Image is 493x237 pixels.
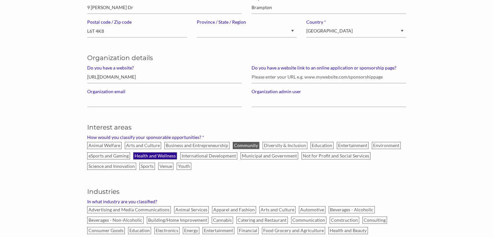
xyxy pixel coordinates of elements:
label: International Development [180,152,237,159]
label: Beverages - Alcoholic [329,206,375,213]
label: Do you have a website link to an online application or sponsorship page? [252,65,406,71]
label: Entertainment [203,227,234,234]
label: Municipal and Government [241,152,298,159]
label: Postal code / Zip code [87,19,187,25]
label: Beverages - Non-Alcoholic [87,217,144,224]
input: Please enter your URL e.g. www.mywebsite.com [87,71,242,83]
h5: Industries [87,187,406,196]
label: Construction [330,217,359,224]
label: Consumer Goods [87,227,125,234]
label: Not for Profit and Social Services [301,152,370,159]
label: Entertainment [337,142,369,149]
h5: Interest areas [87,123,406,132]
label: Health and Beauty [328,227,368,234]
label: Business and Entrepreneurship [164,142,229,149]
label: Science and Innovation [87,163,136,170]
label: In what industry are you classified? [87,199,406,205]
label: Country [306,19,406,25]
label: Health and Wellness [133,152,177,159]
label: Apparel and Fashion [212,206,256,213]
label: Education [128,227,151,234]
label: Education [311,142,334,149]
label: Building/Home Improvement [147,217,208,224]
input: Please enter your URL e.g. www.mywebsite.com/sponsorshippage [252,71,406,83]
label: Sports [139,163,155,170]
label: Animal Services [174,206,209,213]
label: Venue [158,163,173,170]
label: Environment [372,142,401,149]
label: Arts and Culture [125,142,161,149]
label: Do you have a website? [87,65,242,71]
label: Catering and Restaurant [236,217,288,224]
label: Arts and Culture [259,206,296,213]
label: How would you classify your sponsorable opportunities? * [87,134,406,140]
label: Energy [183,227,199,234]
label: Advertising and Media Communications [87,206,171,213]
label: Diversity & Inclusion [263,142,307,149]
label: Cannabis [212,217,233,224]
label: Organization admin user [252,89,406,94]
label: Organization email [87,89,242,94]
label: Electronics [154,227,180,234]
label: Youth [177,163,191,170]
label: Food Grocery and Agriculture [262,227,325,234]
label: Communication [291,217,326,224]
label: Community [233,142,259,149]
label: Province / State / Region [197,19,297,25]
label: Animal Welfare [87,142,122,149]
label: Automotive [299,206,325,213]
h5: Organization details [87,53,406,62]
label: Consulting [362,217,387,224]
label: Financial [238,227,259,234]
label: eSports and Gaming [87,152,130,159]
